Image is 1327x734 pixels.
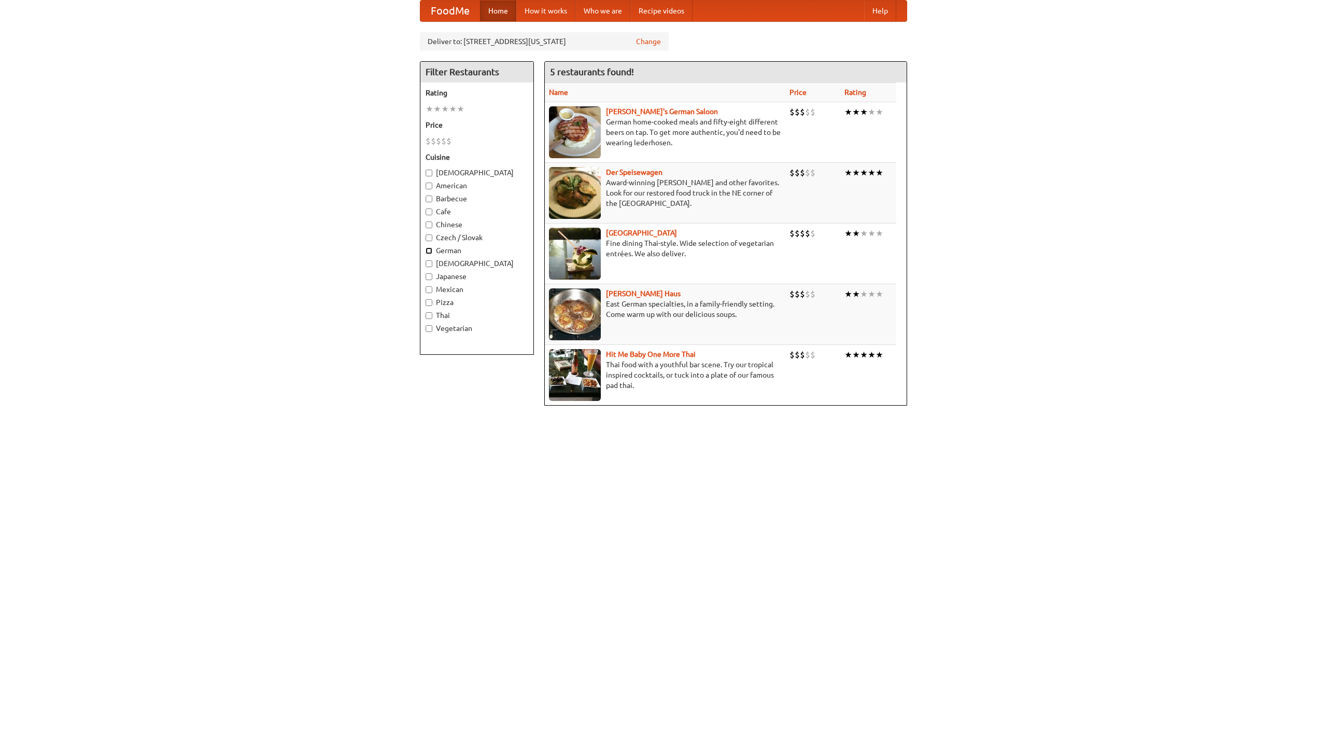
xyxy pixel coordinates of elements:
input: Pizza [426,299,432,306]
a: Price [789,88,807,96]
li: ★ [876,106,883,118]
a: Hit Me Baby One More Thai [606,350,696,358]
label: Chinese [426,219,528,230]
li: ★ [852,106,860,118]
a: How it works [516,1,575,21]
b: Der Speisewagen [606,168,662,176]
li: $ [810,349,815,361]
img: speisewagen.jpg [549,167,601,219]
input: Czech / Slovak [426,234,432,241]
li: ★ [844,288,852,300]
img: babythai.jpg [549,349,601,401]
p: Thai food with a youthful bar scene. Try our tropical inspired cocktails, or tuck into a plate of... [549,359,781,391]
li: ★ [868,167,876,178]
p: German home-cooked meals and fifty-eight different beers on tap. To get more authentic, you'd nee... [549,117,781,148]
li: ★ [860,228,868,239]
img: esthers.jpg [549,106,601,158]
li: ★ [868,106,876,118]
li: $ [436,135,441,147]
input: [DEMOGRAPHIC_DATA] [426,170,432,176]
li: ★ [844,228,852,239]
li: $ [789,228,795,239]
li: $ [789,167,795,178]
a: Home [480,1,516,21]
h5: Price [426,120,528,130]
p: Fine dining Thai-style. Wide selection of vegetarian entrées. We also deliver. [549,238,781,259]
li: ★ [852,228,860,239]
div: Deliver to: [STREET_ADDRESS][US_STATE] [420,32,669,51]
li: ★ [868,228,876,239]
li: ★ [426,103,433,115]
li: $ [795,228,800,239]
a: [PERSON_NAME]'s German Saloon [606,107,718,116]
a: Who we are [575,1,630,21]
input: American [426,183,432,189]
li: $ [800,106,805,118]
a: Rating [844,88,866,96]
li: ★ [860,106,868,118]
li: ★ [868,349,876,361]
li: ★ [441,103,449,115]
li: ★ [457,103,464,115]
a: [PERSON_NAME] Haus [606,289,681,298]
li: ★ [449,103,457,115]
label: German [426,245,528,256]
li: ★ [852,167,860,178]
li: $ [795,106,800,118]
a: [GEOGRAPHIC_DATA] [606,229,677,237]
label: Czech / Slovak [426,232,528,243]
li: $ [805,106,810,118]
label: Vegetarian [426,323,528,334]
li: $ [805,167,810,178]
li: $ [426,135,431,147]
li: $ [431,135,436,147]
li: ★ [876,349,883,361]
input: Barbecue [426,196,432,202]
li: $ [789,288,795,300]
input: Mexican [426,286,432,293]
p: East German specialties, in a family-friendly setting. Come warm up with our delicious soups. [549,299,781,320]
li: $ [805,228,810,239]
h5: Rating [426,88,528,98]
label: Thai [426,310,528,321]
li: $ [800,167,805,178]
li: ★ [860,288,868,300]
li: ★ [844,106,852,118]
h4: Filter Restaurants [420,62,533,82]
li: $ [789,106,795,118]
li: $ [446,135,451,147]
a: Recipe videos [630,1,693,21]
img: kohlhaus.jpg [549,288,601,340]
input: [DEMOGRAPHIC_DATA] [426,260,432,267]
ng-pluralize: 5 restaurants found! [550,67,634,77]
li: ★ [860,167,868,178]
input: Chinese [426,221,432,228]
input: Thai [426,312,432,319]
li: ★ [876,167,883,178]
h5: Cuisine [426,152,528,162]
input: Vegetarian [426,325,432,332]
input: German [426,247,432,254]
li: ★ [844,349,852,361]
li: $ [789,349,795,361]
a: Change [636,36,661,47]
li: ★ [868,288,876,300]
li: ★ [852,288,860,300]
input: Cafe [426,209,432,215]
a: Name [549,88,568,96]
li: ★ [433,103,441,115]
li: ★ [876,228,883,239]
li: $ [800,349,805,361]
li: $ [795,349,800,361]
a: Help [864,1,896,21]
label: Cafe [426,206,528,217]
label: Mexican [426,284,528,295]
li: $ [795,167,800,178]
p: Award-winning [PERSON_NAME] and other favorites. Look for our restored food truck in the NE corne... [549,177,781,209]
img: satay.jpg [549,228,601,280]
input: Japanese [426,273,432,280]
